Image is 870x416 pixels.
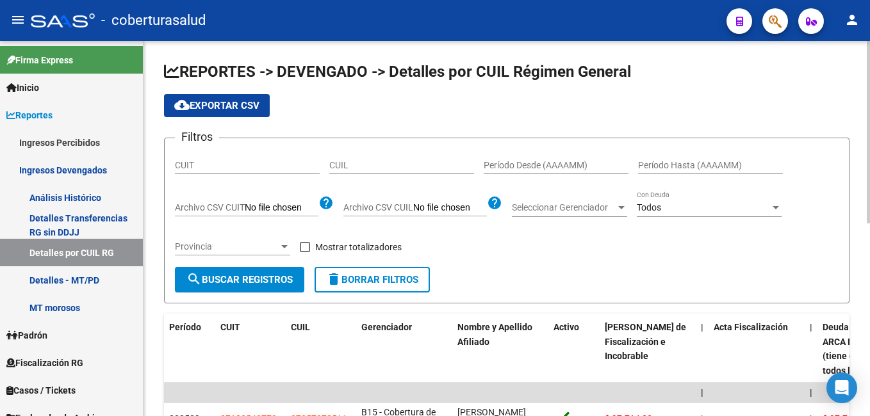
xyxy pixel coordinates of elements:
datatable-header-cell: | [696,314,709,385]
div: Open Intercom Messenger [826,372,857,403]
span: - coberturasalud [101,6,206,35]
span: Buscar Registros [186,274,293,285]
datatable-header-cell: Gerenciador [356,314,452,385]
span: Borrar Filtros [326,274,418,285]
mat-icon: menu [10,12,26,28]
span: Gerenciador [361,322,412,332]
span: Nombre y Apellido Afiliado [457,322,532,347]
span: Exportar CSV [174,100,259,111]
datatable-header-cell: Deuda Bruta Neto de Fiscalización e Incobrable [600,314,696,385]
datatable-header-cell: Período [164,314,215,385]
span: [PERSON_NAME] de Fiscalización e Incobrable [605,322,686,362]
mat-icon: cloud_download [174,97,190,113]
input: Archivo CSV CUIT [245,202,318,214]
span: REPORTES -> DEVENGADO -> Detalles por CUIL Régimen General [164,63,631,81]
span: Acta Fiscalización [714,322,788,332]
span: CUIL [291,322,310,332]
span: | [701,387,703,397]
span: Firma Express [6,53,73,67]
mat-icon: help [318,195,334,211]
span: Archivo CSV CUIT [175,202,245,212]
span: Inicio [6,81,39,95]
span: Provincia [175,241,279,252]
datatable-header-cell: | [805,314,817,385]
span: Mostrar totalizadores [315,239,402,255]
datatable-header-cell: Nombre y Apellido Afiliado [452,314,548,385]
span: CUIT [220,322,240,332]
datatable-header-cell: Activo [548,314,600,385]
mat-icon: search [186,271,202,287]
datatable-header-cell: Acta Fiscalización [709,314,805,385]
span: | [701,322,703,332]
h3: Filtros [175,128,219,146]
span: Activo [554,322,579,332]
span: Casos / Tickets [6,383,76,397]
mat-icon: person [844,12,860,28]
span: | [810,322,812,332]
mat-icon: delete [326,271,341,287]
span: Todos [637,202,661,212]
span: Seleccionar Gerenciador [512,202,616,213]
span: Archivo CSV CUIL [343,202,413,212]
button: Buscar Registros [175,267,304,292]
button: Exportar CSV [164,94,270,117]
span: Padrón [6,328,47,342]
datatable-header-cell: CUIL [286,314,356,385]
span: Reportes [6,108,53,122]
span: Fiscalización RG [6,356,83,370]
span: Período [169,322,201,332]
datatable-header-cell: CUIT [215,314,286,385]
span: | [810,387,812,397]
input: Archivo CSV CUIL [413,202,487,214]
button: Borrar Filtros [315,267,430,292]
mat-icon: help [487,195,502,211]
